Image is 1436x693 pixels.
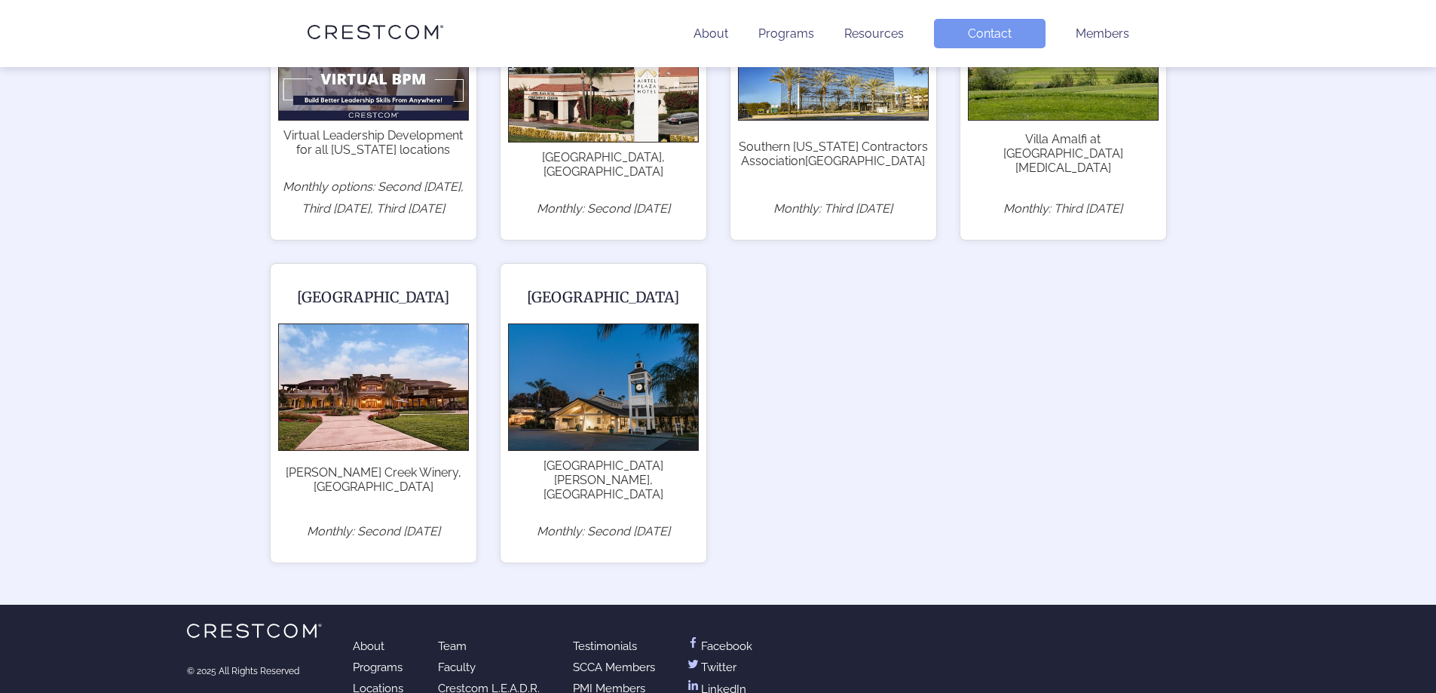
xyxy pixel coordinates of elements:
[307,524,440,538] i: Monthly: Second [DATE]
[694,26,728,41] a: About
[573,639,637,653] a: Testimonials
[934,19,1046,48] a: Contact
[508,287,699,308] h2: [GEOGRAPHIC_DATA]
[187,666,323,676] div: © 2025 All Rights Reserved
[353,661,403,674] a: Programs
[968,128,1159,179] span: Villa Amalfi at [GEOGRAPHIC_DATA][MEDICAL_DATA]
[508,150,699,179] span: [GEOGRAPHIC_DATA], [GEOGRAPHIC_DATA]
[773,201,893,216] i: Monthly: Third [DATE]
[1076,26,1129,41] a: Members
[508,15,699,143] img: Los Angeles Van Nuys (currently virtual only)
[278,287,469,308] h2: [GEOGRAPHIC_DATA]
[685,639,752,653] a: Facebook
[353,639,384,653] a: About
[283,179,464,216] i: Monthly options: Second [DATE], Third [DATE], Third [DATE]
[573,661,655,674] a: SCCA Members
[438,661,476,674] a: Faculty
[278,128,469,157] span: Virtual Leadership Development for all [US_STATE] locations
[500,263,707,563] a: [GEOGRAPHIC_DATA] [GEOGRAPHIC_DATA][PERSON_NAME], [GEOGRAPHIC_DATA] Monthly: Second [DATE]
[758,26,814,41] a: Programs
[537,524,670,538] i: Monthly: Second [DATE]
[508,324,699,451] img: San Diego County
[537,201,670,216] i: Monthly: Second [DATE]
[685,661,736,674] a: Twitter
[1003,201,1122,216] i: Monthly: Third [DATE]
[438,639,467,653] a: Team
[278,324,469,451] img: Riverside County South
[270,263,477,563] a: [GEOGRAPHIC_DATA] [PERSON_NAME] Creek Winery, [GEOGRAPHIC_DATA] Monthly: Second [DATE]
[738,128,929,179] span: Southern [US_STATE] Contractors Association[GEOGRAPHIC_DATA]
[278,458,469,501] span: [PERSON_NAME] Creek Winery, [GEOGRAPHIC_DATA]
[844,26,904,41] a: Resources
[508,458,699,501] span: [GEOGRAPHIC_DATA][PERSON_NAME], [GEOGRAPHIC_DATA]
